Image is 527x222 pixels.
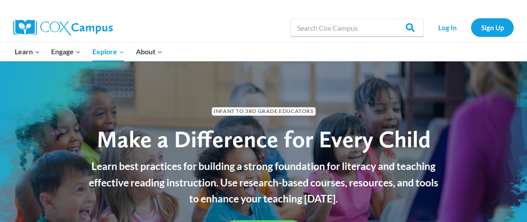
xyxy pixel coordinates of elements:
span: Explore [92,46,124,57]
nav: Secondary Navigation [428,18,514,36]
a: Log In [428,18,467,36]
span: Infant to 3rd Grade Educators [212,107,316,116]
p: Learn best practices for building a strong foundation for literacy and teaching effective reading... [84,158,444,207]
img: Cox Campus [13,20,113,36]
span: Engage [51,46,81,57]
span: Make a Difference for Every Child [97,125,431,153]
span: Learn [15,46,40,57]
nav: Primary Navigation [9,42,168,61]
a: Sign Up [471,18,514,36]
span: About [136,46,162,57]
input: Search Cox Campus [290,19,424,36]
